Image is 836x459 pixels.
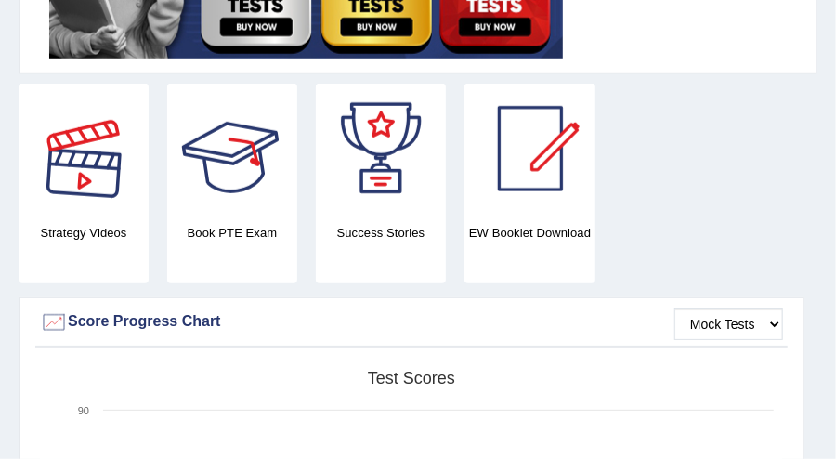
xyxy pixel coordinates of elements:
tspan: Test scores [368,369,455,387]
h4: Strategy Videos [19,223,149,243]
h4: Success Stories [316,223,446,243]
h4: EW Booklet Download [464,223,595,243]
text: 90 [78,405,89,416]
div: Score Progress Chart [40,308,783,336]
h4: Book PTE Exam [167,223,297,243]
